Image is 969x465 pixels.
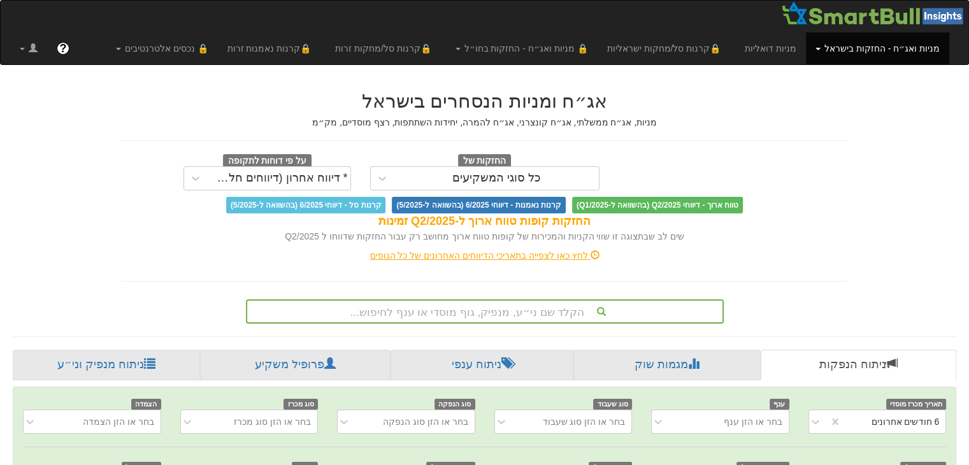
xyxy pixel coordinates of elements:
a: 🔒קרנות סל/מחקות זרות [326,32,445,64]
span: סוג מכרז [284,399,318,410]
span: ? [59,42,66,55]
div: בחר או הזן סוג שעבוד [542,415,625,428]
a: ניתוח מנפיק וני״ע [13,350,200,380]
div: בחר או הזן ענף [724,415,782,428]
span: סוג שעבוד [593,399,632,410]
div: לחץ כאן לצפייה בתאריכי הדיווחים האחרונים של כל הגופים [112,249,858,262]
div: בחר או הזן הצמדה [83,415,154,428]
span: ענף [770,399,789,410]
h5: מניות, אג״ח ממשלתי, אג״ח קונצרני, אג״ח להמרה, יחידות השתתפות, רצף מוסדיים, מק״מ [122,118,848,127]
a: 🔒קרנות נאמנות זרות [218,32,326,64]
div: שים לב שבתצוגה זו שווי הקניות והמכירות של קופות טווח ארוך מחושב רק עבור החזקות שדווחו ל Q2/2025 [122,230,848,243]
h2: אג״ח ומניות הנסחרים בישראל [122,90,848,111]
a: 🔒 נכסים אלטרנטיבים [106,32,218,64]
div: החזקות קופות טווח ארוך ל-Q2/2025 זמינות [122,213,848,230]
a: 🔒 מניות ואג״ח - החזקות בחו״ל [446,32,598,64]
div: * דיווח אחרון (דיווחים חלקיים) [210,172,348,185]
span: הצמדה [131,399,161,410]
a: ניתוח הנפקות [761,350,956,380]
span: תאריך מכרז מוסדי [886,399,946,410]
span: קרנות סל - דיווחי 6/2025 (בהשוואה ל-5/2025) [226,197,385,213]
a: מניות דואליות [735,32,806,64]
a: מגמות שוק [573,350,761,380]
a: ? [47,32,79,64]
a: 🔒קרנות סל/מחקות ישראליות [598,32,735,64]
span: על פי דוחות לתקופה [223,154,312,168]
span: סוג הנפקה [434,399,475,410]
div: הקלד שם ני״ע, מנפיק, גוף מוסדי או ענף לחיפוש... [247,301,722,322]
div: 6 חודשים אחרונים [871,415,939,428]
a: מניות ואג״ח - החזקות בישראל [806,32,949,64]
div: כל סוגי המשקיעים [452,172,541,185]
span: החזקות של [458,154,512,168]
img: Smartbull [781,1,968,26]
span: טווח ארוך - דיווחי Q2/2025 (בהשוואה ל-Q1/2025) [572,197,743,213]
a: ניתוח ענפי [391,350,573,380]
div: בחר או הזן סוג מכרז [234,415,311,428]
div: בחר או הזן סוג הנפקה [383,415,468,428]
a: פרופיל משקיע [200,350,391,380]
span: קרנות נאמנות - דיווחי 6/2025 (בהשוואה ל-5/2025) [392,197,565,213]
